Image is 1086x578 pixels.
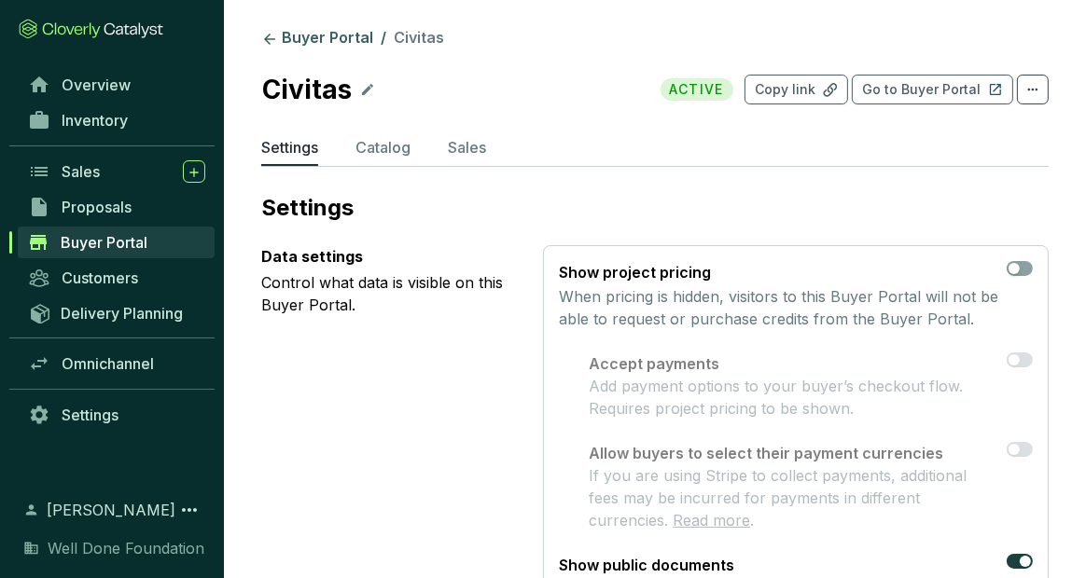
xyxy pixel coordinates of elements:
a: Read more [673,511,750,530]
span: ACTIVE [661,78,733,101]
span: Omnichannel [62,354,154,373]
a: Customers [19,262,215,294]
a: Inventory [19,104,215,136]
a: Overview [19,69,215,101]
p: Settings [261,136,318,158]
button: Go to Buyer Portal [852,75,1013,104]
span: Delivery Planning [61,304,183,323]
p: Catalog [355,136,411,158]
p: Control what data is visible on this Buyer Portal. [261,271,513,316]
a: Omnichannel [19,348,215,379]
p: When pricing is hidden, visitors to this Buyer Portal will not be able to request or purchase cre... [559,285,999,330]
p: If you are using Stripe to collect payments, additional fees may be incurred for payments in diff... [589,464,999,531]
p: Show public documents [559,554,999,576]
span: Proposals [62,198,132,216]
a: Buyer Portal [258,28,377,50]
span: Inventory [62,111,128,130]
p: Add payment options to your buyer’s checkout flow. Requires project pricing to be shown. [589,375,999,420]
span: Overview [62,76,131,94]
span: Sales [62,162,100,181]
p: Accept payments [589,352,999,375]
span: [PERSON_NAME] [47,499,175,521]
a: Settings [19,399,215,431]
span: Buyer Portal [61,233,147,252]
span: Civitas [394,28,444,47]
span: Settings [62,406,118,424]
a: Sales [19,156,215,187]
p: Allow buyers to select their payment currencies [589,442,999,464]
a: Buyer Portal [18,227,215,258]
span: Well Done Foundation [48,537,204,559]
p: Go to Buyer Portal [862,80,981,99]
span: Customers [62,268,138,287]
p: Sales [448,136,486,158]
p: Civitas [261,69,353,110]
a: Delivery Planning [19,297,215,328]
p: Data settings [261,245,513,268]
p: Copy link [755,80,815,99]
p: Settings [261,193,1049,223]
p: Show project pricing [559,261,999,283]
a: Proposals [19,191,215,223]
li: / [381,28,386,50]
button: Copy link [745,75,848,104]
